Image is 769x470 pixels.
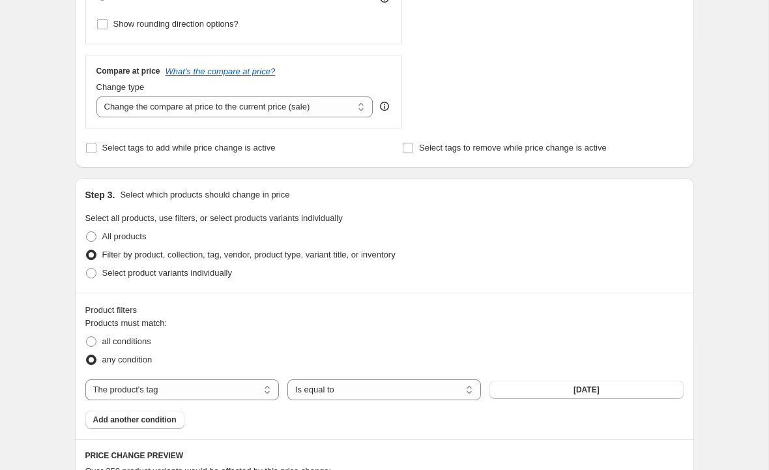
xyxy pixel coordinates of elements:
h6: PRICE CHANGE PREVIEW [85,450,684,461]
span: All products [102,231,147,241]
span: [DATE] [573,385,600,395]
span: Show rounding direction options? [113,19,239,29]
p: Select which products should change in price [120,188,289,201]
span: Select all products, use filters, or select products variants individually [85,213,343,223]
span: Select tags to add while price change is active [102,143,276,153]
div: Product filters [85,304,684,317]
span: Filter by product, collection, tag, vendor, product type, variant title, or inventory [102,250,396,259]
span: Change type [96,82,145,92]
span: any condition [102,355,152,364]
h3: Compare at price [96,66,160,76]
span: Select tags to remove while price change is active [419,143,607,153]
h2: Step 3. [85,188,115,201]
span: Select product variants individually [102,268,232,278]
div: help [378,100,391,113]
button: Add another condition [85,411,184,429]
span: all conditions [102,336,151,346]
span: Add another condition [93,415,177,425]
span: Products must match: [85,318,167,328]
button: What's the compare at price? [166,66,276,76]
button: [DATE] [489,381,683,399]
